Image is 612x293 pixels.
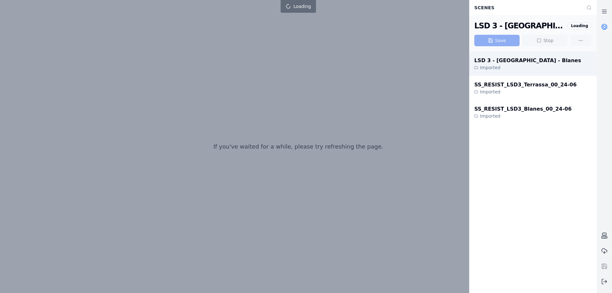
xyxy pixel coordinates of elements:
div: Imported [474,113,572,119]
div: LSD 3 - [GEOGRAPHIC_DATA] - Blanes [474,57,581,64]
div: Scenes [470,2,583,14]
div: SS_RESIST_LSD3_Terrassa_00_24-06 [474,81,577,89]
div: LSD 3 - Catalonia - Blanes [474,21,565,31]
div: SS_RESIST_LSD3_Blanes_00_24-06 [474,105,572,113]
p: If you've waited for a while, please try refreshing the page. [213,142,383,151]
div: Imported [474,64,581,71]
div: Loading [567,22,592,29]
span: Loading [293,3,311,10]
div: Imported [474,89,577,95]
